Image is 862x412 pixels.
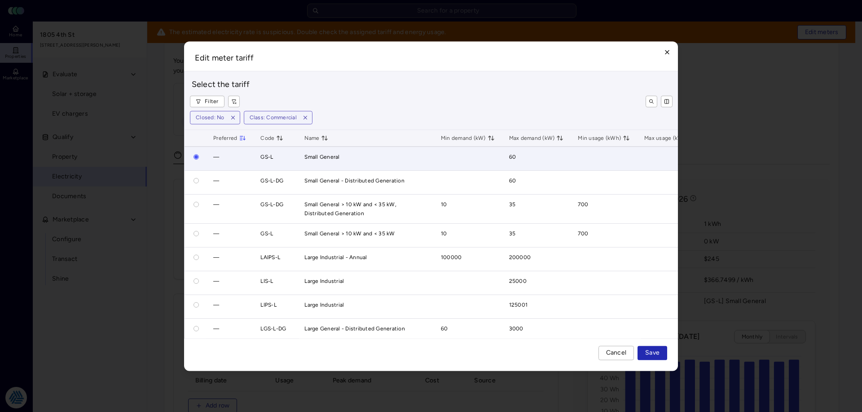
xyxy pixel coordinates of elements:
[297,295,434,319] td: Large Industrial
[297,171,434,195] td: Small General - Distributed Generation
[297,247,434,271] td: Large Industrial - Annual
[509,134,564,143] span: Max demand (kW)
[253,271,297,295] td: LIS-L
[253,295,297,319] td: LIPS-L
[196,113,224,122] div: Closed: No
[297,319,434,343] td: Large General - Distributed Generation
[502,295,571,319] td: 125001
[297,224,434,247] td: Small General > 10 kW and < 35 kW
[571,195,637,224] td: 700
[244,111,299,124] button: Class: Commercial
[205,97,219,106] span: Filter
[606,348,627,358] span: Cancel
[239,134,246,142] button: toggle sorting
[297,195,434,224] td: Small General > 10 kW and < 35 kW, Distributed Generation
[206,171,253,195] td: —
[434,224,502,247] td: 10
[434,195,502,224] td: 10
[206,147,253,171] td: —
[253,224,297,247] td: GS-L
[253,171,297,195] td: GS-L-DG
[488,134,495,142] button: toggle sorting
[206,195,253,224] td: —
[556,134,563,142] button: toggle sorting
[297,271,434,295] td: Large Industrial
[661,95,673,107] button: show/hide columns
[206,224,253,247] td: —
[502,247,571,271] td: 200000
[206,319,253,343] td: —
[644,134,697,143] span: Max usage (kWh)
[441,134,495,143] span: Min demand (kW)
[190,111,226,124] button: Closed: No
[434,319,502,343] td: 60
[213,134,246,143] span: Preferred
[502,319,571,343] td: 3000
[502,195,571,224] td: 35
[645,348,660,358] span: Save
[260,134,283,143] span: Code
[253,319,297,343] td: LGS-L-DG
[502,224,571,247] td: 35
[253,247,297,271] td: LAIPS-L
[304,134,328,143] span: Name
[276,134,283,142] button: toggle sorting
[190,95,224,107] button: Filter
[321,134,328,142] button: toggle sorting
[502,147,571,171] td: 60
[623,134,630,142] button: toggle sorting
[185,71,678,90] span: Select the tariff
[646,95,657,107] button: toggle search
[502,271,571,295] td: 25000
[206,271,253,295] td: —
[578,134,630,143] span: Min usage (kWh)
[598,346,634,360] button: Cancel
[195,52,667,64] h2: Edit meter tariff
[502,171,571,195] td: 60
[206,295,253,319] td: —
[206,247,253,271] td: —
[638,346,667,360] button: Save
[253,195,297,224] td: GS-L-DG
[253,147,297,171] td: GS-L
[434,247,502,271] td: 100000
[297,147,434,171] td: Small General
[571,224,637,247] td: 700
[250,113,297,122] div: Class: Commercial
